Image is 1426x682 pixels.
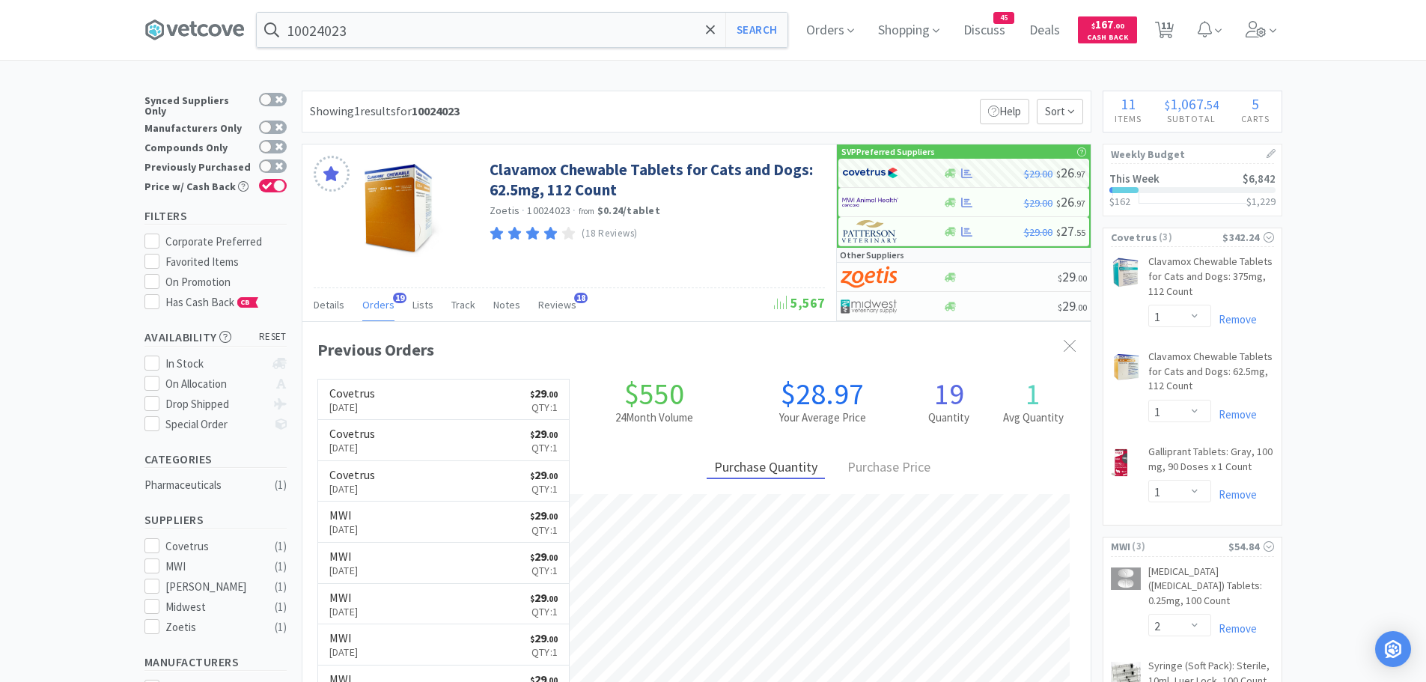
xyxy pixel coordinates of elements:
[1091,17,1124,31] span: 167
[1058,273,1062,284] span: $
[412,298,433,311] span: Lists
[329,399,375,415] p: [DATE]
[451,298,475,311] span: Track
[1211,487,1257,502] a: Remove
[579,206,595,216] span: from
[144,329,287,346] h5: Availability
[530,439,558,456] p: Qty: 1
[841,144,935,159] p: SVP Preferred Suppliers
[1056,164,1085,181] span: 26
[957,24,1011,37] a: Discuss45
[318,502,570,543] a: MWI[DATE]$29.00Qty:1
[144,159,252,172] div: Previously Purchased
[393,293,406,303] span: 19
[1103,164,1282,216] a: This Week$6,842$162$1,229
[725,13,787,47] button: Search
[490,159,821,201] a: Clavamox Chewable Tablets for Cats and Dogs: 62.5mg, 112 Count
[774,294,825,311] span: 5,567
[165,253,287,271] div: Favorited Items
[1111,567,1141,590] img: 20703f92958b460a87c3822642c8c686_462340.png
[842,191,898,213] img: f6b2451649754179b5b4e0c70c3f7cb0_2.png
[597,204,660,217] strong: $0.24 / tablet
[165,273,287,291] div: On Promotion
[165,598,258,616] div: Midwest
[1222,229,1273,246] div: $342.24
[530,467,558,482] span: 29
[165,375,265,393] div: On Allocation
[1246,196,1276,207] h3: $
[1103,112,1154,126] h4: Items
[396,103,460,118] span: for
[165,558,258,576] div: MWI
[165,395,265,413] div: Drop Shipped
[538,298,576,311] span: Reviews
[1111,448,1130,478] img: 8ed9392e097b4c3fadbfebb7cbb5a8cc_277137.png
[1211,621,1257,636] a: Remove
[362,298,394,311] span: Orders
[530,562,558,579] p: Qty: 1
[546,430,558,440] span: . 00
[165,233,287,251] div: Corporate Preferred
[546,511,558,522] span: . 00
[1109,195,1130,208] span: $162
[144,451,287,468] h5: Categories
[1109,173,1160,184] h2: This Week
[1211,407,1257,421] a: Remove
[546,389,558,400] span: . 00
[329,591,359,603] h6: MWI
[1023,24,1066,37] a: Deals
[530,386,558,401] span: 29
[1056,198,1061,209] span: $
[144,511,287,529] h5: Suppliers
[144,476,266,494] div: Pharmaceuticals
[275,598,287,616] div: ( 1 )
[318,380,570,421] a: Covetrus[DATE]$29.00Qty:1
[991,379,1076,409] h1: 1
[318,461,570,502] a: Covetrus[DATE]$29.00Qty:1
[1243,171,1276,186] span: $6,842
[573,204,576,217] span: ·
[530,522,558,538] p: Qty: 1
[530,603,558,620] p: Qty: 1
[574,293,588,303] span: 18
[582,226,638,242] p: (18 Reviews)
[1058,297,1087,314] span: 29
[318,584,570,625] a: MWI[DATE]$29.00Qty:1
[570,409,738,427] h2: 24 Month Volume
[530,511,534,522] span: $
[1024,167,1052,180] span: $29.00
[907,379,991,409] h1: 19
[314,298,344,311] span: Details
[841,295,897,317] img: 4dd14cff54a648ac9e977f0c5da9bc2e_5.png
[144,207,287,225] h5: Filters
[1111,258,1141,287] img: 2b99f622dd9344e6a862d7d3fd7c26b4_440818.png
[493,298,520,311] span: Notes
[165,618,258,636] div: Zoetis
[1153,112,1230,126] h4: Subtotal
[980,99,1029,124] p: Help
[165,578,258,596] div: [PERSON_NAME]
[329,603,359,620] p: [DATE]
[329,562,359,579] p: [DATE]
[1074,168,1085,180] span: . 97
[841,266,897,288] img: a673e5ab4e5e497494167fe422e9a3ab.png
[275,558,287,576] div: ( 1 )
[1228,538,1274,555] div: $54.84
[144,140,252,153] div: Compounds Only
[1230,112,1282,126] h4: Carts
[490,204,520,217] a: Zoetis
[259,329,287,345] span: reset
[1121,94,1136,113] span: 11
[522,204,525,217] span: ·
[318,543,570,584] a: MWI[DATE]$29.00Qty:1
[707,457,825,480] div: Purchase Quantity
[1113,21,1124,31] span: . 00
[144,93,252,116] div: Synced Suppliers Only
[1074,227,1085,238] span: . 55
[1211,312,1257,326] a: Remove
[530,430,534,440] span: $
[738,379,907,409] h1: $28.97
[1252,94,1259,113] span: 5
[530,634,534,645] span: $
[546,634,558,645] span: . 00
